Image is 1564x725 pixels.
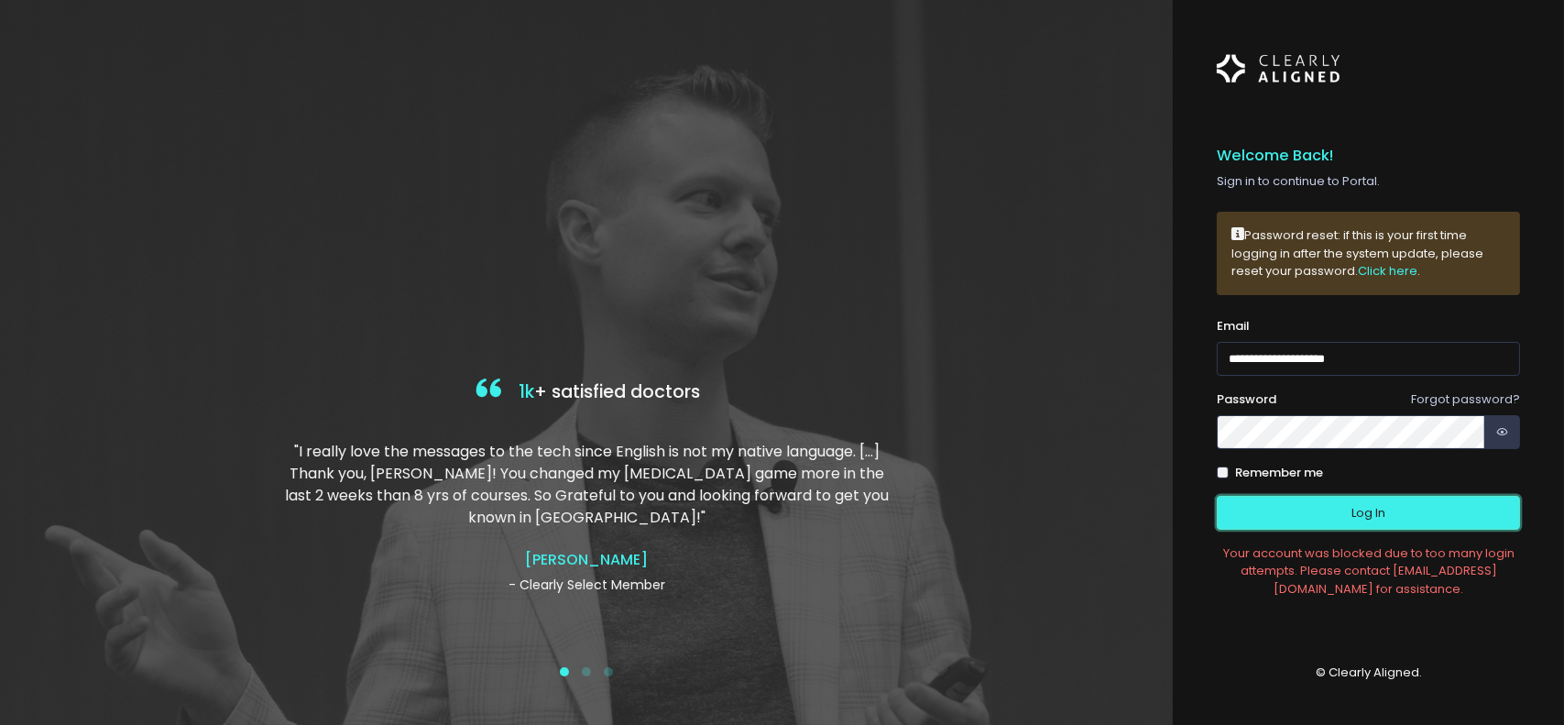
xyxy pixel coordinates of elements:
[275,576,899,595] p: - Clearly Select Member
[1217,544,1520,599] div: Your account was blocked due to too many login attempts. Please contact [EMAIL_ADDRESS][DOMAIN_NA...
[275,374,899,412] h4: + satisfied doctors
[275,551,899,568] h4: [PERSON_NAME]
[1217,317,1250,335] label: Email
[1217,212,1520,295] div: Password reset: if this is your first time logging in after the system update, please reset your ...
[1358,262,1417,280] a: Click here
[1217,147,1520,165] h5: Welcome Back!
[1217,44,1340,93] img: Logo Horizontal
[1411,390,1520,408] a: Forgot password?
[1217,172,1520,191] p: Sign in to continue to Portal.
[519,379,534,404] span: 1k
[1217,664,1520,682] p: © Clearly Aligned.
[1235,464,1323,482] label: Remember me
[275,441,899,529] p: "I really love the messages to the tech since English is not my native language. […] Thank you, [...
[1217,496,1520,530] button: Log In
[1217,390,1276,409] label: Password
